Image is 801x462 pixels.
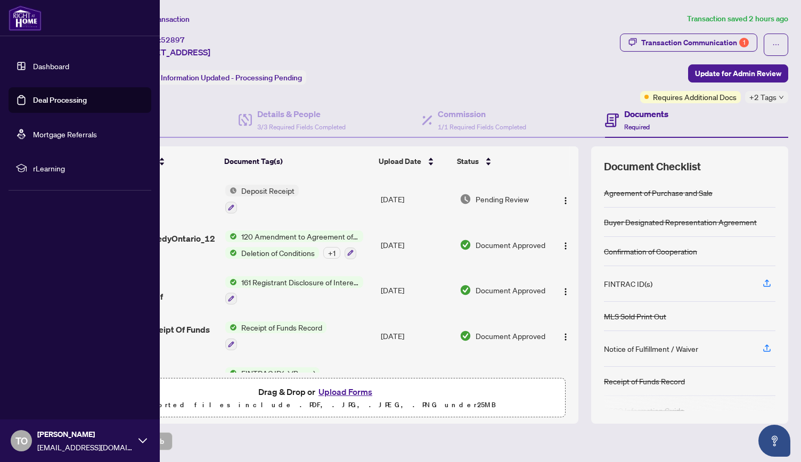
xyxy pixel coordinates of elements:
[460,239,471,251] img: Document Status
[225,321,237,333] img: Status Icon
[237,367,320,379] span: FINTRAC ID(s) (Buyer)
[438,108,526,120] h4: Commission
[69,378,565,418] span: Drag & Drop orUpload FormsSupported files include .PDF, .JPG, .JPEG, .PNG under25MB
[323,247,340,259] div: + 1
[37,428,133,440] span: [PERSON_NAME]
[257,123,346,131] span: 3/3 Required Fields Completed
[561,196,570,205] img: Logo
[225,185,237,196] img: Status Icon
[749,91,777,103] span: +2 Tags
[225,367,320,396] button: Status IconFINTRAC ID(s) (Buyer)
[557,236,574,253] button: Logo
[624,123,650,131] span: Required
[561,333,570,341] img: Logo
[460,330,471,342] img: Document Status
[453,146,548,176] th: Status
[237,185,299,196] span: Deposit Receipt
[37,441,133,453] span: [EMAIL_ADDRESS][DOMAIN_NAME]
[561,242,570,250] img: Logo
[557,191,574,208] button: Logo
[161,73,302,82] span: Information Updated - Processing Pending
[315,385,375,399] button: Upload Forms
[374,146,453,176] th: Upload Date
[604,216,757,228] div: Buyer Designated Representation Agreement
[457,155,479,167] span: Status
[604,278,652,290] div: FINTRAC ID(s)
[604,310,666,322] div: MLS Sold Print Out
[237,230,363,242] span: 120 Amendment to Agreement of Purchase and Sale
[620,34,757,52] button: Transaction Communication1
[379,155,421,167] span: Upload Date
[15,433,28,448] span: TO
[779,95,784,100] span: down
[377,313,455,359] td: [DATE]
[75,399,559,411] p: Supported files include .PDF, .JPG, .JPEG, .PNG under 25 MB
[624,108,668,120] h4: Documents
[604,187,713,199] div: Agreement of Purchase and Sale
[460,193,471,205] img: Document Status
[225,276,363,305] button: Status Icon161 Registrant Disclosure of Interest - Disposition ofProperty
[225,367,237,379] img: Status Icon
[687,13,788,25] article: Transaction saved 2 hours ago
[377,359,455,405] td: [DATE]
[476,193,529,205] span: Pending Review
[561,287,570,296] img: Logo
[604,159,701,174] span: Document Checklist
[476,284,545,296] span: Document Approved
[739,38,749,47] div: 1
[438,123,526,131] span: 1/1 Required Fields Completed
[557,282,574,299] button: Logo
[460,284,471,296] img: Document Status
[33,61,69,71] a: Dashboard
[237,321,326,333] span: Receipt of Funds Record
[33,95,87,105] a: Deal Processing
[604,245,697,257] div: Confirmation of Cooperation
[132,46,210,59] span: [STREET_ADDRESS]
[476,330,545,342] span: Document Approved
[476,239,545,251] span: Document Approved
[225,230,363,259] button: Status Icon120 Amendment to Agreement of Purchase and SaleStatus IconDeletion of Conditions+1
[557,327,574,344] button: Logo
[161,35,185,45] span: 52897
[688,64,788,82] button: Update for Admin Review
[237,247,319,259] span: Deletion of Conditions
[377,176,455,222] td: [DATE]
[695,65,781,82] span: Update for Admin Review
[225,321,326,350] button: Status IconReceipt of Funds Record
[377,268,455,313] td: [DATE]
[33,129,97,139] a: Mortgage Referrals
[258,385,375,399] span: Drag & Drop or
[604,343,698,354] div: Notice of Fulfillment / Waiver
[653,91,737,103] span: Requires Additional Docs
[237,276,363,288] span: 161 Registrant Disclosure of Interest - Disposition ofProperty
[9,5,42,31] img: logo
[641,34,749,51] div: Transaction Communication
[220,146,374,176] th: Document Tag(s)
[33,162,144,174] span: rLearning
[132,70,306,85] div: Status:
[758,425,790,457] button: Open asap
[225,230,237,242] img: Status Icon
[133,14,190,24] span: View Transaction
[225,185,299,213] button: Status IconDeposit Receipt
[257,108,346,120] h4: Details & People
[604,375,685,387] div: Receipt of Funds Record
[377,222,455,268] td: [DATE]
[772,41,780,48] span: ellipsis
[225,247,237,259] img: Status Icon
[225,276,237,288] img: Status Icon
